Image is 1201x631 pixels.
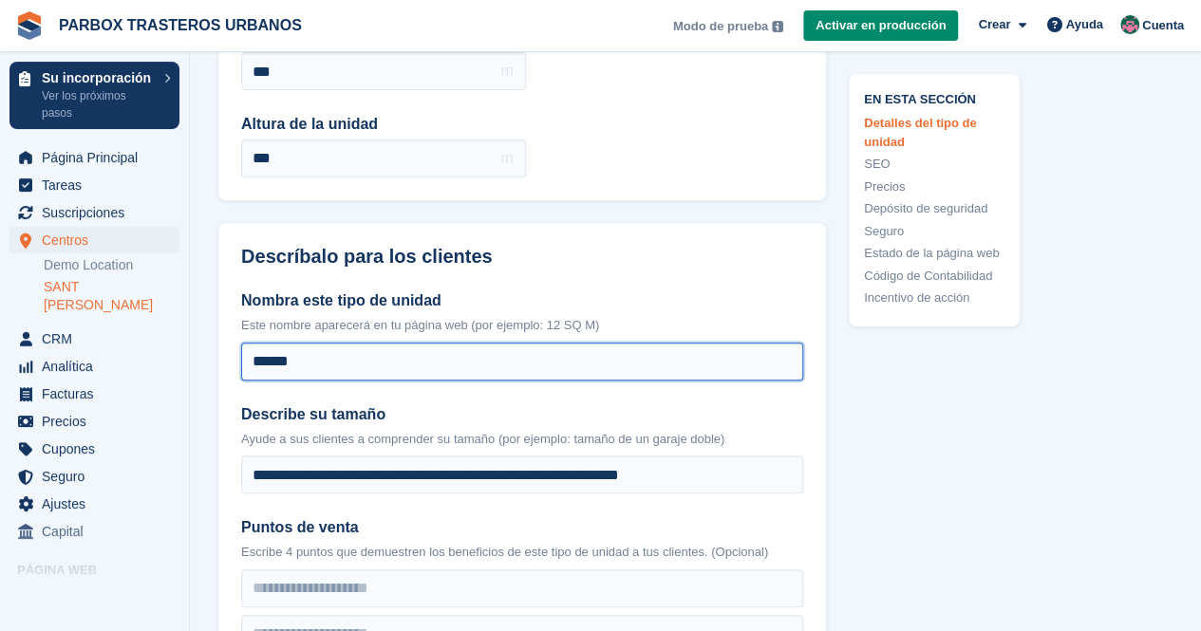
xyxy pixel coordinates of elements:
[241,430,803,449] p: Ayude a sus clientes a comprender su tamaño (por ejemplo: tamaño de un garaje doble)
[9,408,179,435] a: menu
[241,289,803,312] label: Nombra este tipo de unidad
[816,16,946,35] span: Activar en producción
[157,586,179,609] a: Vista previa de la tienda
[42,227,156,253] span: Centros
[42,71,155,84] p: Su incorporación
[51,9,310,41] a: PARBOX TRASTEROS URBANOS
[864,89,1004,107] span: En esta sección
[42,172,156,198] span: Tareas
[864,245,1004,264] a: Estado de la página web
[9,491,179,517] a: menu
[864,115,1004,152] a: Detalles del tipo de unidad
[978,15,1010,34] span: Crear
[864,177,1004,196] a: Precios
[42,380,156,407] span: Facturas
[241,316,803,335] p: Este nombre aparecerá en tu página web (por ejemplo: 12 SQ M)
[9,199,179,226] a: menu
[241,543,803,562] p: Escribe 4 puntos que demuestren los beneficios de este tipo de unidad a tus clientes. (Opcional)
[1142,16,1184,35] span: Cuenta
[864,156,1004,175] a: SEO
[9,144,179,171] a: menu
[241,246,803,268] h2: Descríbalo para los clientes
[15,11,44,40] img: stora-icon-8386f47178a22dfd0bd8f6a31ec36ba5ce8667c1dd55bd0f319d3a0aa187defe.svg
[42,518,156,545] span: Capital
[241,516,803,539] label: Puntos de venta
[44,278,179,314] a: SANT [PERSON_NAME]
[9,172,179,198] a: menu
[864,289,1004,308] a: Incentivo de acción
[9,353,179,380] a: menu
[772,21,783,32] img: icon-info-grey-7440780725fd019a000dd9b08b2336e03edf1995a4989e88bcd33f0948082b44.svg
[9,518,179,545] a: menu
[1066,15,1103,34] span: Ayuda
[42,491,156,517] span: Ajustes
[42,353,156,380] span: Analítica
[42,408,156,435] span: Precios
[42,585,156,611] span: página web
[9,227,179,253] a: menu
[241,113,526,136] label: Altura de la unidad
[44,256,179,274] a: Demo Location
[9,62,179,129] a: Su incorporación Ver los próximos pasos
[42,325,156,352] span: CRM
[803,10,958,42] a: Activar en producción
[42,436,156,462] span: Cupones
[9,325,179,352] a: menu
[42,87,155,121] p: Ver los próximos pasos
[864,267,1004,286] a: Código de Contabilidad
[42,199,156,226] span: Suscripciones
[42,144,156,171] span: Página Principal
[241,403,803,426] label: Describe su tamaño
[673,17,768,36] span: Modo de prueba
[9,436,179,462] a: menu
[864,200,1004,219] a: Depósito de seguridad
[42,463,156,490] span: Seguro
[9,585,179,611] a: menú
[17,561,189,580] span: Página web
[9,463,179,490] a: menu
[9,380,179,407] a: menu
[864,222,1004,241] a: Seguro
[1120,15,1139,34] img: Jose Manuel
